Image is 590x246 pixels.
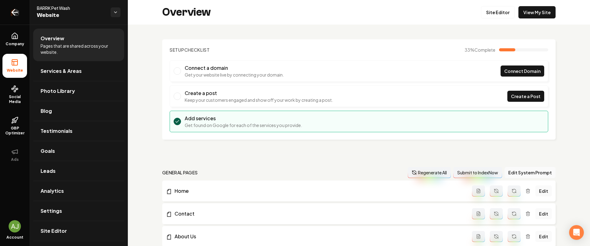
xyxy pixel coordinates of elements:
[2,94,27,104] span: Social Media
[535,231,552,242] a: Edit
[37,5,106,11] span: BARRK Pet Wash
[472,185,485,196] button: Add admin page prompt
[37,11,106,20] span: Website
[535,208,552,219] a: Edit
[501,65,544,77] a: Connect Domain
[465,47,495,53] span: 33 %
[453,167,502,178] button: Submit to IndexNow
[3,42,27,46] span: Company
[481,6,515,18] a: Site Editor
[170,47,184,53] span: Setup
[569,225,584,240] div: Open Intercom Messenger
[2,80,27,109] a: Social Media
[9,220,21,232] img: AJ Nimeh
[33,121,124,141] a: Testimonials
[185,89,333,97] h3: Create a post
[408,167,451,178] button: Regenerate All
[41,187,64,195] span: Analytics
[41,127,73,135] span: Testimonials
[41,147,55,155] span: Goals
[185,115,302,122] h3: Add services
[185,97,333,103] p: Keep your customers engaged and show off your work by creating a post.
[9,157,21,162] span: Ads
[41,35,64,42] span: Overview
[41,67,82,75] span: Services & Areas
[535,185,552,196] a: Edit
[33,161,124,181] a: Leads
[162,169,198,176] h2: general pages
[507,91,544,102] a: Create a Post
[2,143,27,167] button: Ads
[185,72,284,78] p: Get your website live by connecting your domain.
[4,68,26,73] span: Website
[33,61,124,81] a: Services & Areas
[41,87,75,95] span: Photo Library
[2,112,27,141] a: GBP Optimizer
[9,220,21,232] button: Open user button
[505,167,556,178] button: Edit System Prompt
[472,231,485,242] button: Add admin page prompt
[41,207,62,215] span: Settings
[166,233,472,240] a: About Us
[170,47,210,53] h2: Checklist
[33,141,124,161] a: Goals
[41,227,67,235] span: Site Editor
[166,187,472,195] a: Home
[185,64,284,72] h3: Connect a domain
[33,221,124,241] a: Site Editor
[511,93,541,100] span: Create a Post
[33,181,124,201] a: Analytics
[2,27,27,51] a: Company
[6,235,23,240] span: Account
[504,68,541,74] span: Connect Domain
[41,167,56,175] span: Leads
[185,122,302,128] p: Get found on Google for each of the services you provide.
[33,101,124,121] a: Blog
[33,201,124,221] a: Settings
[474,47,495,53] span: Complete
[33,81,124,101] a: Photo Library
[166,210,472,217] a: Contact
[472,208,485,219] button: Add admin page prompt
[518,6,556,18] a: View My Site
[41,43,117,55] span: Pages that are shared across your website.
[2,126,27,136] span: GBP Optimizer
[162,6,211,18] h2: Overview
[41,107,52,115] span: Blog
